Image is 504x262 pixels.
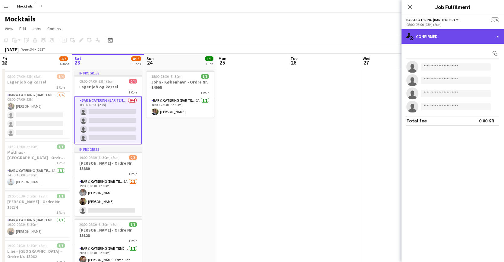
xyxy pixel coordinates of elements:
[129,222,137,227] span: 1/1
[128,238,137,243] span: 1 Role
[79,222,120,227] span: 20:00-02:30 (6h30m) (Sun)
[2,167,70,188] app-card-role: Bar & Catering (Bar Tender)1A1/114:30-18:00 (3h30m)[PERSON_NAME]
[74,178,142,216] app-card-role: Bar & Catering (Bar Tender)1A2/319:00-02:30 (7h30m)[PERSON_NAME][PERSON_NAME]
[2,59,7,66] span: 22
[131,62,141,66] div: 6 Jobs
[74,227,142,238] h3: [PERSON_NAME] - Ordre Nr. 15128
[205,56,213,61] span: 1/1
[218,59,226,66] span: 25
[19,26,26,31] span: Edit
[406,17,460,22] button: Bar & Catering (Bar Tender)
[491,17,499,22] span: 0/4
[59,56,68,61] span: 4/7
[57,194,65,198] span: 1/1
[146,79,214,90] h3: John - København - Ordre Nr. 14995
[363,56,370,61] span: Wed
[7,194,47,198] span: 19:00-00:30 (5h30m) (Sat)
[79,155,120,160] span: 19:00-02:30 (7h30m) (Sun)
[2,248,70,259] h3: Line - [GEOGRAPHIC_DATA] - Ordre Nr. 15062
[201,74,209,79] span: 1/1
[74,160,142,171] h3: [PERSON_NAME] - Ordre Nr. 15880
[20,47,35,52] span: Week 34
[57,74,65,79] span: 1/4
[406,22,499,27] div: 08:00-07:00 (23h) (Sun)
[5,46,19,52] div: [DATE]
[74,59,81,66] span: 23
[406,17,455,22] span: Bar & Catering (Bar Tender)
[2,25,16,33] a: View
[291,56,298,61] span: Tue
[2,150,70,160] h3: Mathias - [GEOGRAPHIC_DATA] - Ordre Nr. 15889
[7,243,47,248] span: 19:00-01:30 (6h30m) (Sat)
[362,59,370,66] span: 27
[74,56,81,61] span: Sat
[32,26,41,31] span: Jobs
[479,118,494,124] div: 0.00 KR
[2,141,70,188] app-job-card: 14:30-18:00 (3h30m)1/1Mathias - [GEOGRAPHIC_DATA] - Ordre Nr. 158891 RoleBar & Catering (Bar Tend...
[56,161,65,165] span: 1 Role
[406,118,427,124] div: Total fee
[57,243,65,248] span: 1/1
[47,26,61,31] span: Comms
[74,147,142,216] app-job-card: In progress19:00-02:30 (7h30m) (Sun)2/3[PERSON_NAME] - Ordre Nr. 158801 RoleBar & Catering (Bar T...
[146,59,154,66] span: 24
[146,56,154,61] span: Sun
[290,59,298,66] span: 26
[129,155,137,160] span: 2/3
[5,26,13,31] span: View
[37,47,45,52] div: CEST
[2,79,70,85] h3: Lager job og kørsel
[74,147,142,152] div: In progress
[2,190,70,237] app-job-card: 19:00-00:30 (5h30m) (Sat)1/1[PERSON_NAME] - Ordre Nr. 162341 RoleBar & Catering (Bar Tender)1/119...
[17,25,29,33] a: Edit
[200,90,209,95] span: 1 Role
[129,79,137,84] span: 0/4
[2,199,70,210] h3: [PERSON_NAME] - Ordre Nr. 16234
[5,14,36,24] h1: Mocktails
[60,62,69,66] div: 4 Jobs
[57,144,65,149] span: 1/1
[74,71,142,144] app-job-card: In progress08:00-07:00 (23h) (Sun)0/4Lager job og kørsel1 RoleBar & Catering (Bar Tender)0/408:00...
[7,74,42,79] span: 08:00-07:00 (23h) (Sat)
[12,0,38,12] button: Mocktails
[56,210,65,215] span: 1 Role
[2,217,70,237] app-card-role: Bar & Catering (Bar Tender)1/119:00-00:30 (5h30m)[PERSON_NAME]
[128,172,137,176] span: 1 Role
[402,3,504,11] h3: Job Fulfilment
[74,96,142,144] app-card-role: Bar & Catering (Bar Tender)0/408:00-07:00 (23h)
[30,25,44,33] a: Jobs
[74,84,142,90] h3: Lager job og kørsel
[7,144,39,149] span: 14:30-18:00 (3h30m)
[146,71,214,118] app-job-card: 18:00-23:30 (5h30m)1/1John - København - Ordre Nr. 149951 RoleBar & Catering (Bar Tender)2A1/118:...
[146,97,214,118] app-card-role: Bar & Catering (Bar Tender)2A1/118:00-23:30 (5h30m)[PERSON_NAME]
[2,56,7,61] span: Fri
[45,25,63,33] a: Comms
[74,71,142,75] div: In progress
[151,74,183,79] span: 18:00-23:30 (5h30m)
[2,92,70,138] app-card-role: Bar & Catering (Bar Tender)1/408:00-07:00 (23h)[PERSON_NAME]
[402,29,504,44] div: Confirmed
[205,62,213,66] div: 1 Job
[56,85,65,90] span: 1 Role
[131,56,141,61] span: 8/13
[79,79,115,84] span: 08:00-07:00 (23h) (Sun)
[219,56,226,61] span: Mon
[2,71,70,138] app-job-card: 08:00-07:00 (23h) (Sat)1/4Lager job og kørsel1 RoleBar & Catering (Bar Tender)1/408:00-07:00 (23h...
[128,90,137,94] span: 1 Role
